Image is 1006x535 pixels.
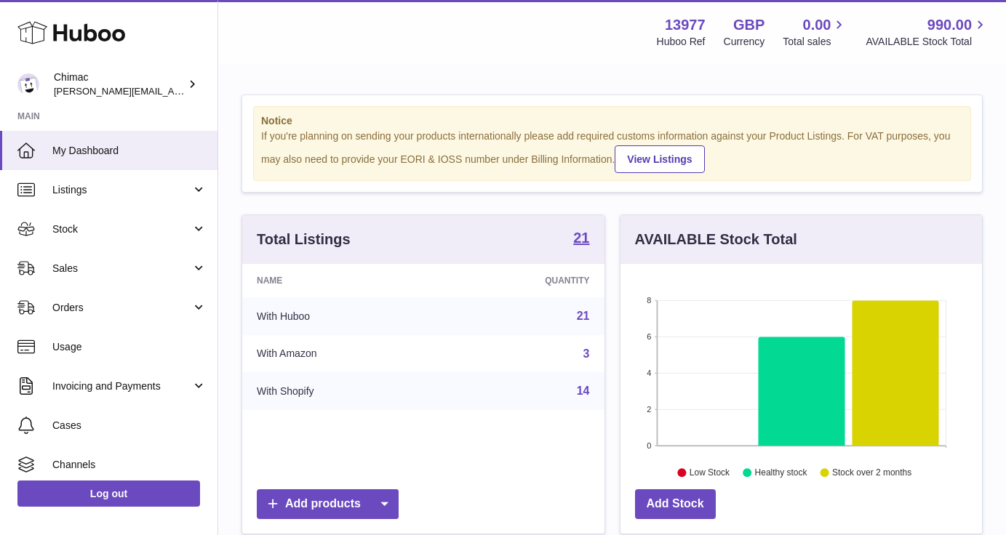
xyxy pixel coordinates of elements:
span: Orders [52,301,191,315]
a: 3 [583,347,590,360]
td: With Huboo [242,297,440,335]
span: Invoicing and Payments [52,379,191,393]
strong: GBP [733,15,765,35]
h3: AVAILABLE Stock Total [635,230,797,249]
span: Sales [52,262,191,275]
th: Quantity [440,264,604,297]
a: 21 [573,230,589,248]
a: 21 [577,310,590,322]
text: 6 [647,332,651,341]
a: View Listings [615,145,704,173]
a: 14 [577,385,590,397]
text: 0 [647,441,651,450]
strong: Notice [261,114,963,128]
img: ellen@chimac.ie [17,73,39,95]
div: Huboo Ref [657,35,706,49]
strong: 21 [573,230,589,245]
span: AVAILABLE Stock Total [866,35,989,49]
td: With Shopify [242,372,440,410]
text: Low Stock [689,467,730,478]
text: 8 [647,296,651,305]
td: With Amazon [242,335,440,373]
a: 990.00 AVAILABLE Stock Total [866,15,989,49]
text: 2 [647,405,651,414]
th: Name [242,264,440,297]
span: Channels [52,458,207,472]
div: Chimac [54,71,185,98]
span: Stock [52,222,191,236]
a: 0.00 Total sales [783,15,847,49]
div: If you're planning on sending your products internationally please add required customs informati... [261,129,963,173]
a: Log out [17,480,200,507]
text: Healthy stock [754,467,807,478]
strong: 13977 [665,15,706,35]
h3: Total Listings [257,230,351,249]
a: Add products [257,489,399,519]
div: Currency [724,35,765,49]
span: Usage [52,340,207,354]
span: 0.00 [803,15,831,35]
span: Cases [52,419,207,433]
a: Add Stock [635,489,716,519]
span: Total sales [783,35,847,49]
span: Listings [52,183,191,197]
span: 990.00 [927,15,972,35]
span: [PERSON_NAME][EMAIL_ADDRESS][DOMAIN_NAME] [54,85,292,97]
text: 4 [647,369,651,377]
text: Stock over 2 months [832,467,911,478]
span: My Dashboard [52,144,207,158]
